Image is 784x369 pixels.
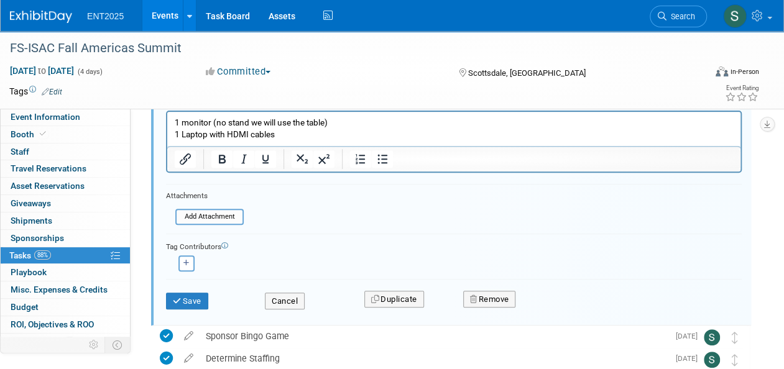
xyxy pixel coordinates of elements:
span: Misc. Expenses & Credits [11,285,108,294]
iframe: Rich Text Area [167,112,740,146]
span: to [36,66,48,76]
div: Determine Staffing [200,348,668,369]
span: Travel Reservations [11,163,86,173]
div: Attachments [166,191,244,201]
span: Search [666,12,695,21]
button: Committed [201,65,275,78]
a: Search [650,6,707,27]
span: [DATE] [DATE] [9,65,75,76]
span: ROI, Objectives & ROO [11,319,94,329]
i: Move task [732,354,738,366]
button: Superscript [313,150,334,168]
div: In-Person [730,67,759,76]
span: 88% [34,250,51,260]
button: Bullet list [372,150,393,168]
div: Event Rating [725,85,759,91]
span: (4 days) [76,68,103,76]
a: Playbook [1,264,130,281]
span: ENT2025 [87,11,124,21]
a: Travel Reservations [1,160,130,177]
button: Numbered list [350,150,371,168]
span: Shipments [11,216,52,225]
button: Save [166,293,208,310]
button: Italic [233,150,254,168]
span: [DATE] [676,354,704,363]
button: Underline [255,150,276,168]
span: Playbook [11,267,47,277]
span: [DATE] [676,332,704,340]
span: Scottsdale, [GEOGRAPHIC_DATA] [468,68,586,78]
i: Booth reservation complete [40,130,46,137]
a: Misc. Expenses & Credits [1,281,130,298]
button: Insert/edit link [175,150,196,168]
button: Bold [211,150,233,168]
a: Edit [42,88,62,96]
a: Tasks88% [1,247,130,264]
span: Budget [11,302,39,312]
span: Giveaways [11,198,51,208]
a: edit [178,353,200,364]
div: Sponsor Bingo Game [200,326,668,347]
span: Event Information [11,112,80,122]
img: ExhibitDay [10,11,72,23]
span: Tasks [9,250,51,260]
span: Staff [11,147,29,157]
td: Personalize Event Tab Strip [83,337,105,353]
button: Subscript [292,150,313,168]
a: Budget [1,299,130,316]
span: Asset Reservations [11,181,85,191]
td: Toggle Event Tabs [105,337,131,353]
a: Giveaways [1,195,130,212]
i: Move task [732,332,738,344]
span: Booth [11,129,48,139]
a: Shipments [1,212,130,229]
img: Stephanie Silva [704,329,720,345]
a: Event Information [1,109,130,125]
div: Event Format [650,65,759,83]
button: Cancel [265,293,305,310]
a: Staff [1,143,130,160]
a: Attachments17 [1,334,130,350]
button: Remove [463,291,516,308]
img: Stephanie Silva [723,4,747,28]
span: Sponsorships [11,233,64,243]
td: Tags [9,85,62,98]
span: Attachments [11,337,76,347]
span: 17 [63,337,76,346]
a: edit [178,330,200,342]
img: Stephanie Silva [704,352,720,368]
img: Format-Inperson.png [716,66,728,76]
button: Duplicate [364,291,424,308]
div: Tag Contributors [166,239,742,252]
a: Booth [1,126,130,143]
a: Sponsorships [1,230,130,247]
div: FS-ISAC Fall Americas Summit [6,37,695,60]
a: ROI, Objectives & ROO [1,316,130,333]
a: Asset Reservations [1,178,130,194]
